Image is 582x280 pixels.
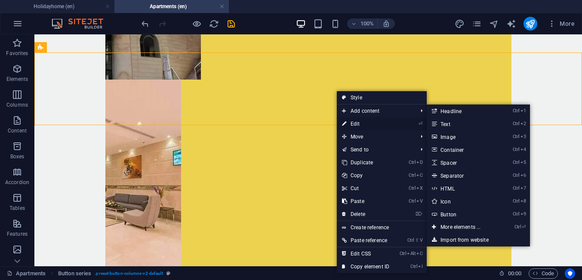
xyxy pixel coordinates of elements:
[513,211,520,217] i: Ctrl
[427,221,498,234] a: Ctrl⏎More elements ...
[360,18,374,29] h6: 100%
[520,198,526,204] i: 8
[337,91,427,104] a: Style
[337,247,394,260] a: CtrlAltCEdit CSS
[544,17,578,31] button: More
[513,160,520,165] i: Ctrl
[520,108,526,114] i: 1
[7,268,46,279] a: Click to cancel selection. Double-click to open Pages
[337,156,394,169] a: CtrlDDuplicate
[337,234,394,247] a: Ctrl⇧VPaste reference
[416,211,422,217] i: ⌦
[513,147,520,152] i: Ctrl
[337,221,427,234] a: Create reference
[520,211,526,217] i: 9
[337,117,394,130] a: ⏎Edit
[58,268,170,279] nav: breadcrumb
[513,198,520,204] i: Ctrl
[337,169,394,182] a: CtrlCCopy
[410,264,417,269] i: Ctrl
[520,185,526,191] i: 7
[337,143,414,156] a: Send to
[427,208,498,221] a: Ctrl9Button
[525,19,535,29] i: Publish
[140,18,150,29] button: undo
[140,19,150,29] i: Undo: Change button (Ctrl+Z)
[427,234,530,246] a: Import from website
[416,251,422,256] i: C
[514,224,521,230] i: Ctrl
[520,121,526,126] i: 2
[513,121,520,126] i: Ctrl
[337,130,414,143] span: Move
[337,195,394,208] a: CtrlVPaste
[427,117,498,130] a: Ctrl2Text
[400,251,406,256] i: Ctrl
[427,195,498,208] a: Ctrl8Icon
[520,172,526,178] i: 6
[427,130,498,143] a: Ctrl3Image
[7,231,28,237] p: Features
[506,18,517,29] button: text_generator
[529,268,558,279] button: Code
[513,185,520,191] i: Ctrl
[407,237,414,243] i: Ctrl
[513,172,520,178] i: Ctrl
[6,102,28,108] p: Columns
[416,198,422,204] i: V
[337,260,394,273] a: CtrlICopy element ID
[209,18,219,29] button: reload
[416,185,422,191] i: X
[409,172,416,178] i: Ctrl
[418,264,422,269] i: I
[489,18,499,29] button: navigator
[416,172,422,178] i: C
[10,153,25,160] p: Boxes
[506,19,516,29] i: AI Writer
[427,182,498,195] a: Ctrl7HTML
[415,237,419,243] i: ⇧
[520,147,526,152] i: 4
[209,19,219,29] i: Reload page
[95,268,163,279] span: . preset-button-columns-v2-default
[420,237,422,243] i: V
[472,19,482,29] i: Pages (Ctrl+Alt+S)
[455,19,465,29] i: Design (Ctrl+Alt+Y)
[6,50,28,57] p: Favorites
[513,108,520,114] i: Ctrl
[5,179,29,186] p: Accordion
[499,268,522,279] h6: Session time
[514,270,515,277] span: :
[508,268,521,279] span: 00 00
[455,18,465,29] button: design
[49,18,114,29] img: Editor Logo
[533,268,554,279] span: Code
[520,160,526,165] i: 5
[427,169,498,182] a: Ctrl6Separator
[8,127,27,134] p: Content
[114,2,229,11] h4: Apartments (en)
[427,156,498,169] a: Ctrl5Spacer
[513,134,520,139] i: Ctrl
[337,105,414,117] span: Add content
[166,271,170,276] i: This element is a customizable preset
[472,18,482,29] button: pages
[427,143,498,156] a: Ctrl4Container
[419,121,422,126] i: ⏎
[382,20,390,28] i: On resize automatically adjust zoom level to fit chosen device.
[337,208,394,221] a: ⌦Delete
[565,268,575,279] button: Usercentrics
[347,18,378,29] button: 100%
[58,268,91,279] span: Click to select. Double-click to edit
[427,105,498,117] a: Ctrl1Headline
[489,19,499,29] i: Navigator
[522,224,526,230] i: ⏎
[407,251,416,256] i: Alt
[409,185,416,191] i: Ctrl
[416,160,422,165] i: D
[337,182,394,195] a: CtrlXCut
[9,205,25,212] p: Tables
[226,18,236,29] button: save
[548,19,575,28] span: More
[6,76,28,83] p: Elements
